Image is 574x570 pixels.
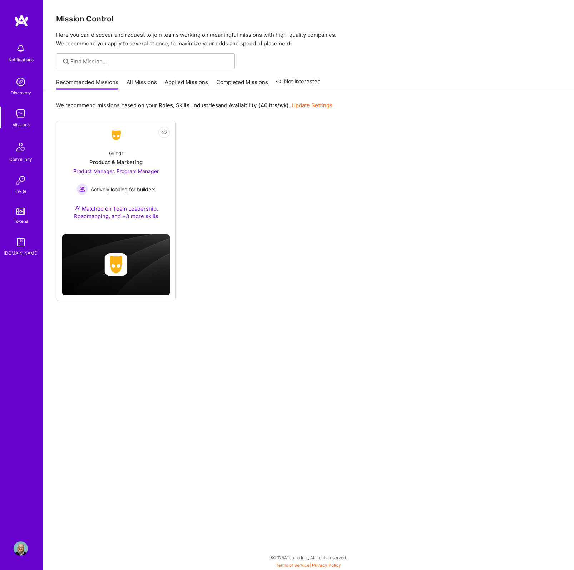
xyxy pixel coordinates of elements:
[176,102,189,109] b: Skills
[56,14,561,23] h3: Mission Control
[14,541,28,556] img: User Avatar
[159,102,173,109] b: Roles
[12,121,30,128] div: Missions
[161,129,167,135] i: icon EyeClosed
[108,129,125,142] img: Company Logo
[14,107,28,121] img: teamwork
[73,168,159,174] span: Product Manager, Program Manager
[56,31,561,48] p: Here you can discover and request to join teams working on meaningful missions with high-quality ...
[292,102,332,109] a: Update Settings
[276,77,321,90] a: Not Interested
[43,549,574,566] div: © 2025 ATeams Inc., All rights reserved.
[62,57,70,65] i: icon SearchGrey
[70,58,229,65] input: Find Mission...
[56,78,118,90] a: Recommended Missions
[11,89,31,97] div: Discovery
[4,249,38,257] div: [DOMAIN_NAME]
[91,186,155,193] span: Actively looking for builders
[12,541,30,556] a: User Avatar
[16,208,25,215] img: tokens
[9,156,32,163] div: Community
[165,78,208,90] a: Applied Missions
[12,138,29,156] img: Community
[229,102,289,109] b: Availability (40 hrs/wk)
[192,102,218,109] b: Industries
[276,562,341,568] span: |
[14,14,29,27] img: logo
[14,235,28,249] img: guide book
[76,183,88,195] img: Actively looking for builders
[62,127,170,229] a: Company LogoGrindrProduct & MarketingProduct Manager, Program Manager Actively looking for builde...
[62,205,170,220] div: Matched on Team Leadership, Roadmapping, and +3 more skills
[8,56,34,63] div: Notifications
[14,75,28,89] img: discovery
[62,234,170,295] img: cover
[105,253,128,276] img: Company logo
[89,158,143,166] div: Product & Marketing
[14,217,28,225] div: Tokens
[56,102,332,109] p: We recommend missions based on your , , and .
[14,41,28,56] img: bell
[14,173,28,187] img: Invite
[312,562,341,568] a: Privacy Policy
[15,187,26,195] div: Invite
[74,205,80,211] img: Ateam Purple Icon
[276,562,310,568] a: Terms of Service
[127,78,157,90] a: All Missions
[109,149,123,157] div: Grindr
[216,78,268,90] a: Completed Missions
